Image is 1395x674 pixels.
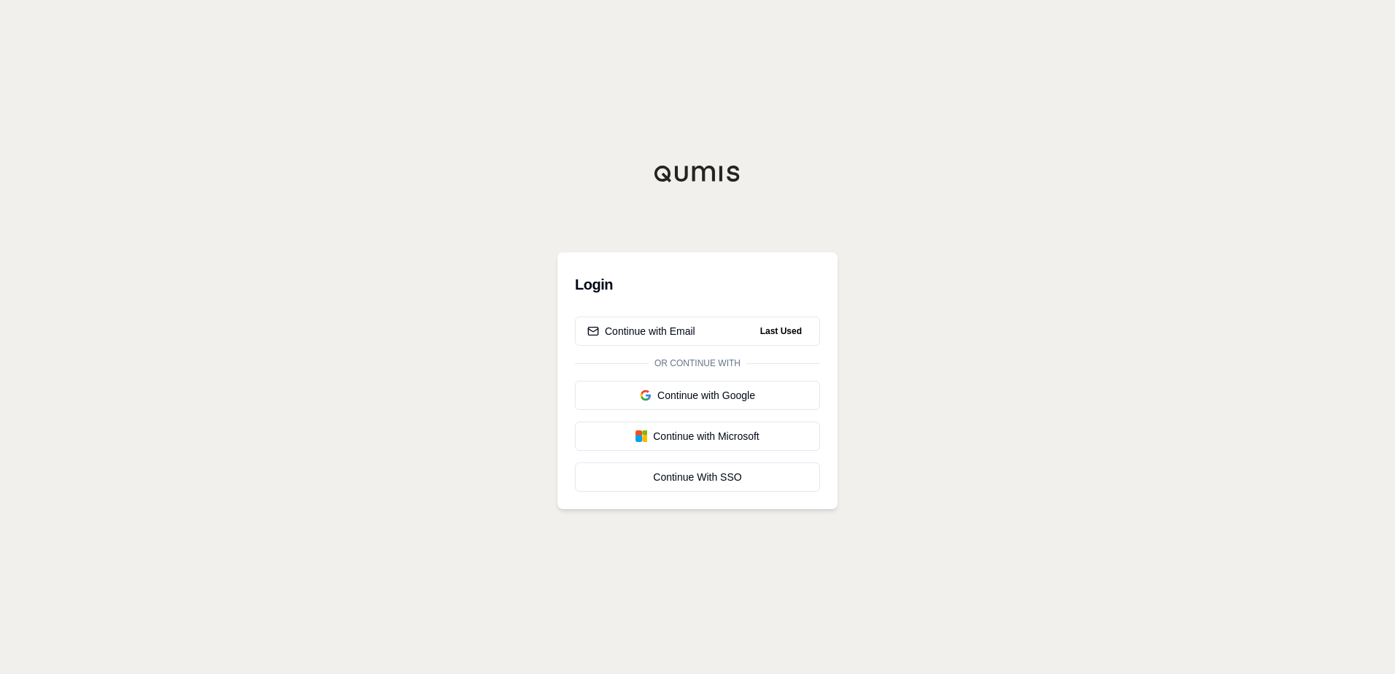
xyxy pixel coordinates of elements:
h3: Login [575,270,820,299]
button: Continue with Google [575,381,820,410]
img: Qumis [654,165,741,182]
div: Continue With SSO [587,470,808,484]
div: Continue with Google [587,388,808,403]
a: Continue With SSO [575,462,820,492]
button: Continue with Microsoft [575,422,820,451]
div: Continue with Microsoft [587,429,808,443]
span: Last Used [754,322,808,340]
span: Or continue with [649,357,746,369]
div: Continue with Email [587,324,695,338]
button: Continue with EmailLast Used [575,317,820,346]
